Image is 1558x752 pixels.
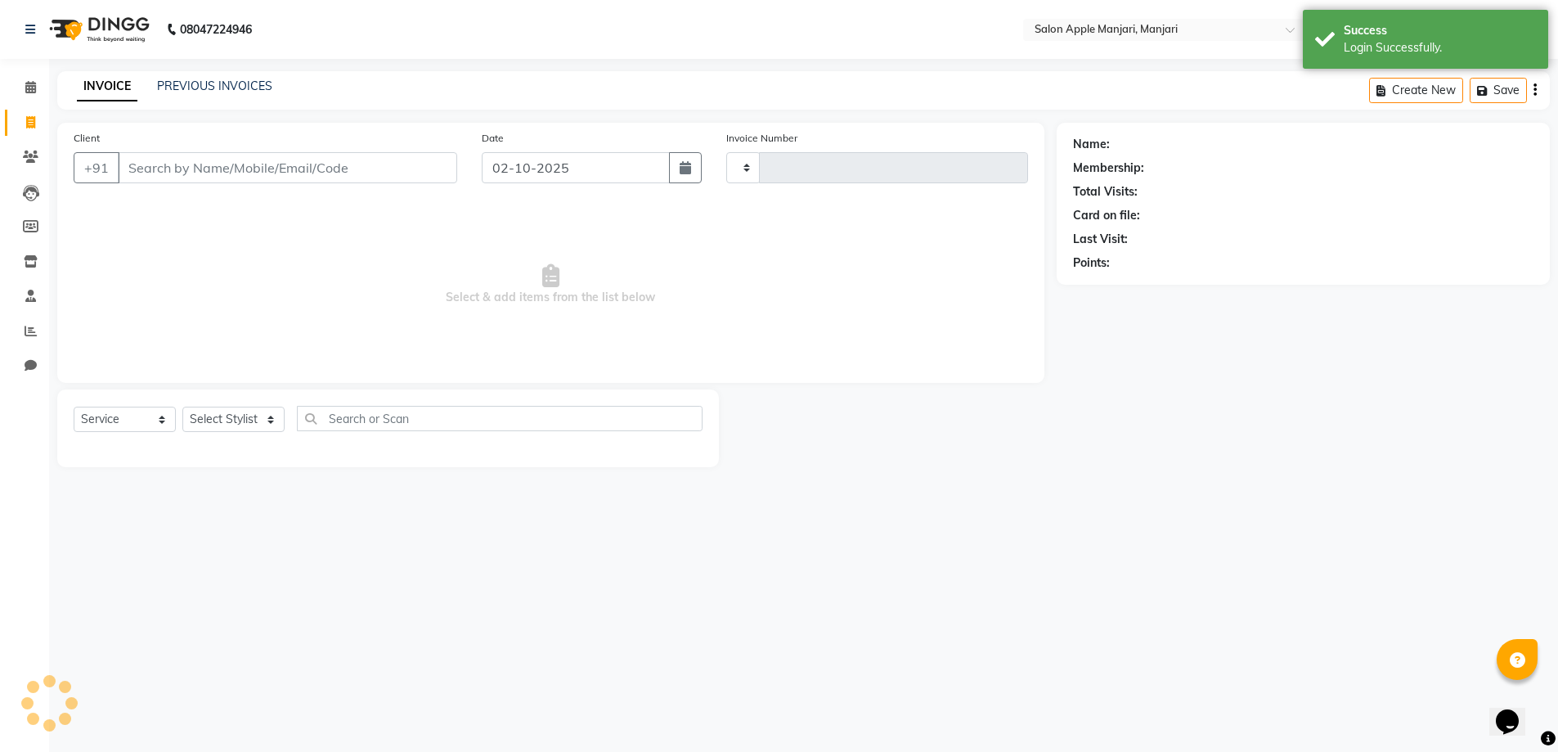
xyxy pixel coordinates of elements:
[482,131,504,146] label: Date
[77,72,137,101] a: INVOICE
[1073,160,1144,177] div: Membership:
[1073,231,1128,248] div: Last Visit:
[1073,136,1110,153] div: Name:
[1073,207,1140,224] div: Card on file:
[74,131,100,146] label: Client
[1369,78,1463,103] button: Create New
[1489,687,1542,736] iframe: chat widget
[726,131,797,146] label: Invoice Number
[1073,254,1110,272] div: Points:
[1344,22,1536,39] div: Success
[1344,39,1536,56] div: Login Successfully.
[74,152,119,183] button: +91
[42,7,154,52] img: logo
[157,79,272,93] a: PREVIOUS INVOICES
[74,203,1028,367] span: Select & add items from the list below
[1470,78,1527,103] button: Save
[1073,183,1138,200] div: Total Visits:
[180,7,252,52] b: 08047224946
[118,152,457,183] input: Search by Name/Mobile/Email/Code
[297,406,703,431] input: Search or Scan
